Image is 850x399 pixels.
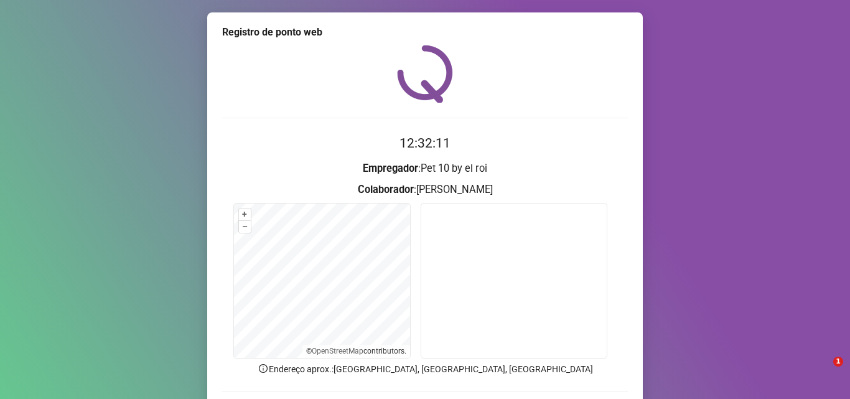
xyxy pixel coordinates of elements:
li: © contributors. [306,347,406,355]
div: Registro de ponto web [222,25,628,40]
img: QRPoint [397,45,453,103]
strong: Empregador [363,162,418,174]
h3: : Pet 10 by el roi [222,161,628,177]
a: OpenStreetMap [312,347,363,355]
h3: : [PERSON_NAME] [222,182,628,198]
iframe: Intercom live chat [808,357,838,387]
span: info-circle [258,363,269,374]
button: – [239,221,251,233]
p: Endereço aprox. : [GEOGRAPHIC_DATA], [GEOGRAPHIC_DATA], [GEOGRAPHIC_DATA] [222,362,628,376]
span: 1 [833,357,843,367]
time: 12:32:11 [399,136,451,151]
button: + [239,209,251,220]
strong: Colaborador [358,184,414,195]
